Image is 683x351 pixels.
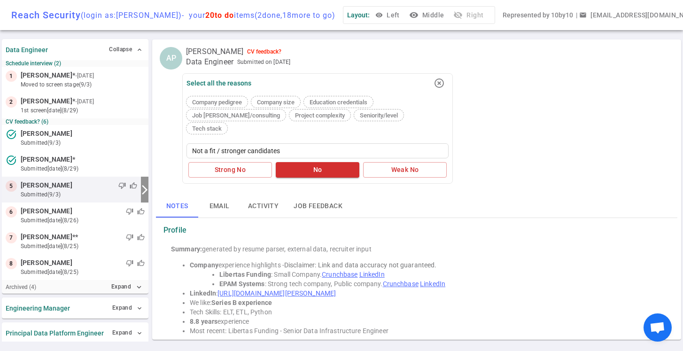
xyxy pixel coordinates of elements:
li: We like: [190,298,662,307]
span: expand_more [136,304,143,312]
small: CV feedback? (6) [6,118,145,125]
strong: Libertas Funding [219,271,271,278]
button: highlight_off [430,74,449,93]
span: Submitted on [DATE] [237,57,290,67]
span: Education credentials [306,99,371,106]
span: [PERSON_NAME] [21,96,72,106]
div: 2 [6,96,17,108]
div: 6 [6,206,17,218]
strong: Engineering Manager [6,304,70,312]
span: Job [PERSON_NAME]/consulting [188,112,284,119]
span: [PERSON_NAME] [21,129,72,139]
small: submitted (9/3) [21,190,137,199]
button: visibilityMiddle [407,7,448,24]
button: Expand [110,301,145,315]
strong: 8.8 years [190,318,217,325]
button: Expand [110,326,145,340]
small: submitted [DATE] (8/26) [21,216,145,225]
button: Job feedback [286,195,350,218]
li: Tech Skills: ELT, ETL, Python [190,307,662,317]
button: Notes [156,195,198,218]
a: Crunchbase [322,271,357,278]
strong: Series B experience [211,299,272,306]
a: LinkedIn [359,271,385,278]
i: expand_more [135,283,143,291]
li: : Strong tech company, Public company. [219,279,662,289]
div: Reach Security [11,9,335,21]
div: Select all the reasons [186,79,251,87]
div: basic tabs example [156,195,677,218]
li: experience [190,317,662,326]
strong: Company [190,261,218,269]
button: Weak No [363,162,447,178]
li: Bachelors Automation and Control Theory @ ITMO [190,335,662,345]
span: thumb_up [130,182,137,189]
strong: LinkedIn [190,289,216,297]
span: expand_more [136,329,143,337]
span: (login as: [PERSON_NAME] ) [81,11,182,20]
span: - your items ( 2 done, 18 more to go) [182,11,335,20]
button: Expandexpand_more [109,280,145,294]
small: submitted [DATE] (8/25) [21,268,145,276]
div: CV feedback? [247,48,281,55]
span: thumb_down [126,259,133,267]
strong: Principal Data Platform Engineer [6,329,104,337]
a: Open chat [644,313,672,342]
a: Crunchbase [383,280,419,288]
a: [URL][DOMAIN_NAME][PERSON_NAME] [217,289,336,297]
div: AP [160,47,182,70]
span: Disclaimer: Link and data accuracy not guaranteed. [284,261,437,269]
i: highlight_off [434,78,445,89]
a: LinkedIn [420,280,445,288]
small: - [DATE] [75,71,94,80]
span: Layout: [347,11,370,19]
textarea: Not a fit / stronger candidates [186,143,449,158]
small: moved to Screen stage (9/3) [21,80,145,89]
span: [PERSON_NAME] [21,232,72,242]
i: arrow_forward_ios [139,184,150,195]
span: [PERSON_NAME] [21,206,72,216]
span: Company size [253,99,298,106]
small: Schedule interview (2) [6,60,145,67]
i: task_alt [6,155,17,166]
button: Collapse [107,43,145,56]
small: submitted (9/3) [21,139,145,147]
span: 20 to do [205,11,234,20]
span: Tech stack [188,125,225,132]
div: 1 [6,70,17,82]
span: Project complexity [291,112,349,119]
button: Email [198,195,241,218]
span: thumb_up [137,259,145,267]
span: thumb_down [126,234,133,241]
span: [PERSON_NAME] [186,47,243,56]
span: [PERSON_NAME] [21,258,72,268]
button: Activity [241,195,286,218]
strong: EPAM Systems [219,280,265,288]
li: : Small Company. [219,270,662,279]
span: expand_less [136,46,143,54]
span: thumb_up [137,208,145,215]
span: Data Engineer [186,57,233,67]
small: 1st Screen [DATE] (8/29) [21,106,145,115]
small: submitted [DATE] (8/29) [21,164,145,173]
span: [PERSON_NAME] [21,180,72,190]
span: email [579,11,587,19]
strong: Profile [163,226,186,235]
strong: Data Engineer [6,46,48,54]
i: visibility [409,10,419,20]
button: Strong No [188,162,272,178]
span: thumb_down [118,182,126,189]
button: Left [373,7,404,24]
small: Archived ( 4 ) [6,284,36,290]
li: experience highlights - [190,260,662,270]
button: No [276,162,359,178]
span: [PERSON_NAME] [21,70,72,80]
div: 8 [6,258,17,269]
div: 7 [6,232,17,243]
li: : [190,289,662,298]
div: generated by resume parser, external data, recruiter input [171,244,662,254]
i: task_alt [6,129,17,140]
span: Company pedigree [188,99,246,106]
small: - [DATE] [75,97,94,106]
span: thumb_up [137,234,145,241]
